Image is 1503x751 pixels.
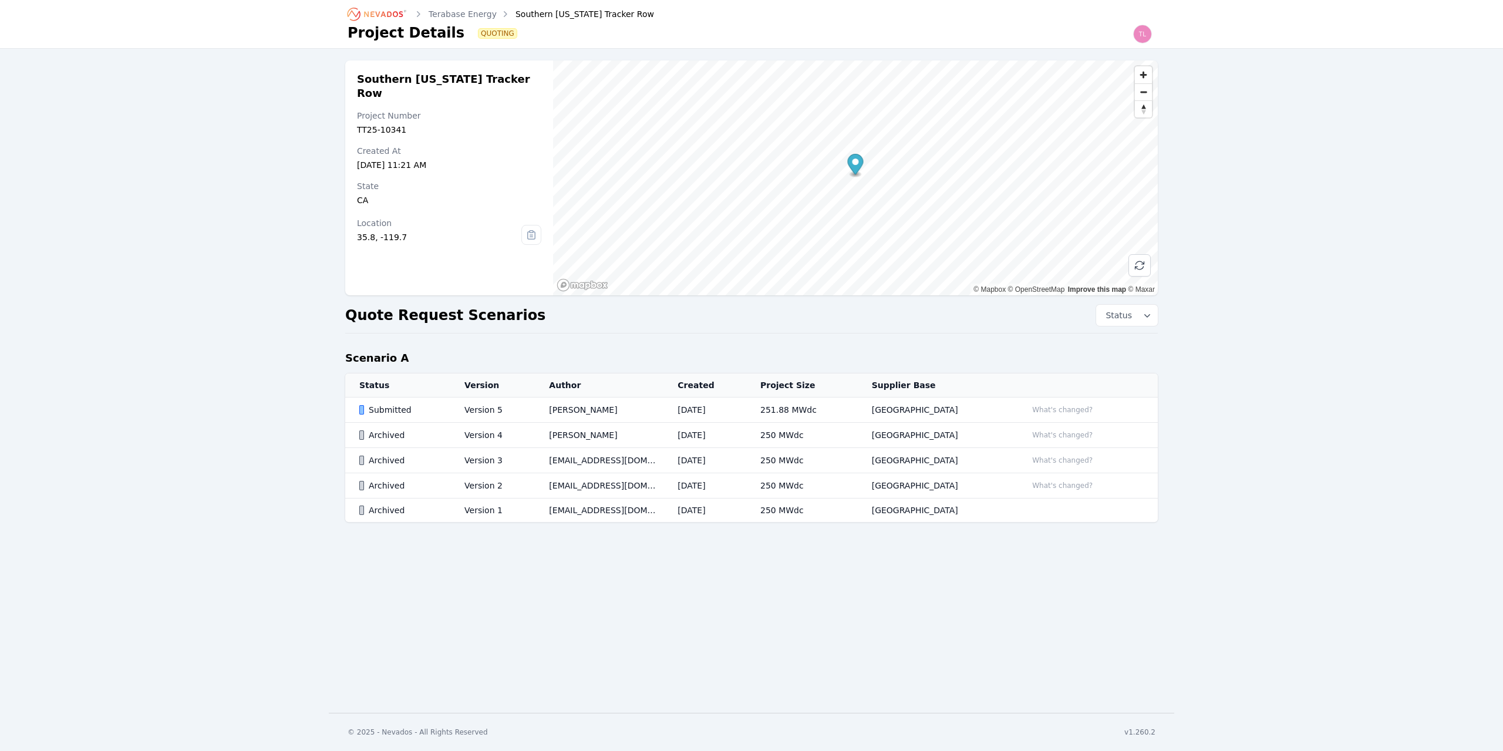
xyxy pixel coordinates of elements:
[345,499,1158,523] tr: ArchivedVersion 1[EMAIL_ADDRESS][DOMAIN_NAME][DATE]250 MWdc[GEOGRAPHIC_DATA]
[345,398,1158,423] tr: SubmittedVersion 5[PERSON_NAME][DATE]251.88 MWdc[GEOGRAPHIC_DATA]What's changed?
[746,398,858,423] td: 251.88 MWdc
[450,499,535,523] td: Version 1
[663,373,746,398] th: Created
[1101,309,1132,321] span: Status
[663,499,746,523] td: [DATE]
[663,473,746,499] td: [DATE]
[359,480,444,491] div: Archived
[663,423,746,448] td: [DATE]
[357,231,521,243] div: 35.8, -119.7
[359,454,444,466] div: Archived
[357,110,541,122] div: Project Number
[1008,285,1065,294] a: OpenStreetMap
[1135,83,1152,100] button: Zoom out
[499,8,654,20] div: Southern [US_STATE] Tracker Row
[357,217,521,229] div: Location
[858,448,1013,473] td: [GEOGRAPHIC_DATA]
[345,306,545,325] h2: Quote Request Scenarios
[429,8,497,20] a: Terabase Energy
[359,404,444,416] div: Submitted
[345,423,1158,448] tr: ArchivedVersion 4[PERSON_NAME][DATE]250 MWdc[GEOGRAPHIC_DATA]What's changed?
[1124,728,1155,737] div: v1.260.2
[535,423,663,448] td: [PERSON_NAME]
[1135,66,1152,83] button: Zoom in
[348,728,488,737] div: © 2025 - Nevados - All Rights Reserved
[858,373,1013,398] th: Supplier Base
[746,499,858,523] td: 250 MWdc
[357,145,541,157] div: Created At
[1135,101,1152,117] span: Reset bearing to north
[746,448,858,473] td: 250 MWdc
[450,448,535,473] td: Version 3
[663,448,746,473] td: [DATE]
[535,473,663,499] td: [EMAIL_ADDRESS][DOMAIN_NAME]
[858,473,1013,499] td: [GEOGRAPHIC_DATA]
[348,5,654,23] nav: Breadcrumb
[1027,454,1098,467] button: What's changed?
[359,504,444,516] div: Archived
[847,154,863,178] div: Map marker
[858,423,1013,448] td: [GEOGRAPHIC_DATA]
[345,448,1158,473] tr: ArchivedVersion 3[EMAIL_ADDRESS][DOMAIN_NAME][DATE]250 MWdc[GEOGRAPHIC_DATA]What's changed?
[345,350,409,366] h2: Scenario A
[557,278,608,292] a: Mapbox homepage
[858,499,1013,523] td: [GEOGRAPHIC_DATA]
[746,373,858,398] th: Project Size
[1096,305,1158,326] button: Status
[1027,479,1098,492] button: What's changed?
[663,398,746,423] td: [DATE]
[348,23,464,42] h1: Project Details
[535,448,663,473] td: [EMAIL_ADDRESS][DOMAIN_NAME]
[973,285,1006,294] a: Mapbox
[858,398,1013,423] td: [GEOGRAPHIC_DATA]
[345,473,1158,499] tr: ArchivedVersion 2[EMAIL_ADDRESS][DOMAIN_NAME][DATE]250 MWdc[GEOGRAPHIC_DATA]What's changed?
[478,29,517,38] span: Quoting
[1135,100,1152,117] button: Reset bearing to north
[553,60,1158,295] canvas: Map
[450,423,535,448] td: Version 4
[450,473,535,499] td: Version 2
[535,499,663,523] td: [EMAIL_ADDRESS][DOMAIN_NAME]
[357,159,541,171] div: [DATE] 11:21 AM
[1133,25,1152,43] img: tle@terabase.energy
[357,124,541,136] div: TT25-10341
[746,473,858,499] td: 250 MWdc
[1027,403,1098,416] button: What's changed?
[357,72,541,100] h2: Southern [US_STATE] Tracker Row
[535,373,663,398] th: Author
[1068,285,1126,294] a: Improve this map
[1027,429,1098,442] button: What's changed?
[1128,285,1155,294] a: Maxar
[746,423,858,448] td: 250 MWdc
[1135,84,1152,100] span: Zoom out
[357,180,541,192] div: State
[450,398,535,423] td: Version 5
[345,373,450,398] th: Status
[535,398,663,423] td: [PERSON_NAME]
[359,429,444,441] div: Archived
[450,373,535,398] th: Version
[357,194,541,206] div: CA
